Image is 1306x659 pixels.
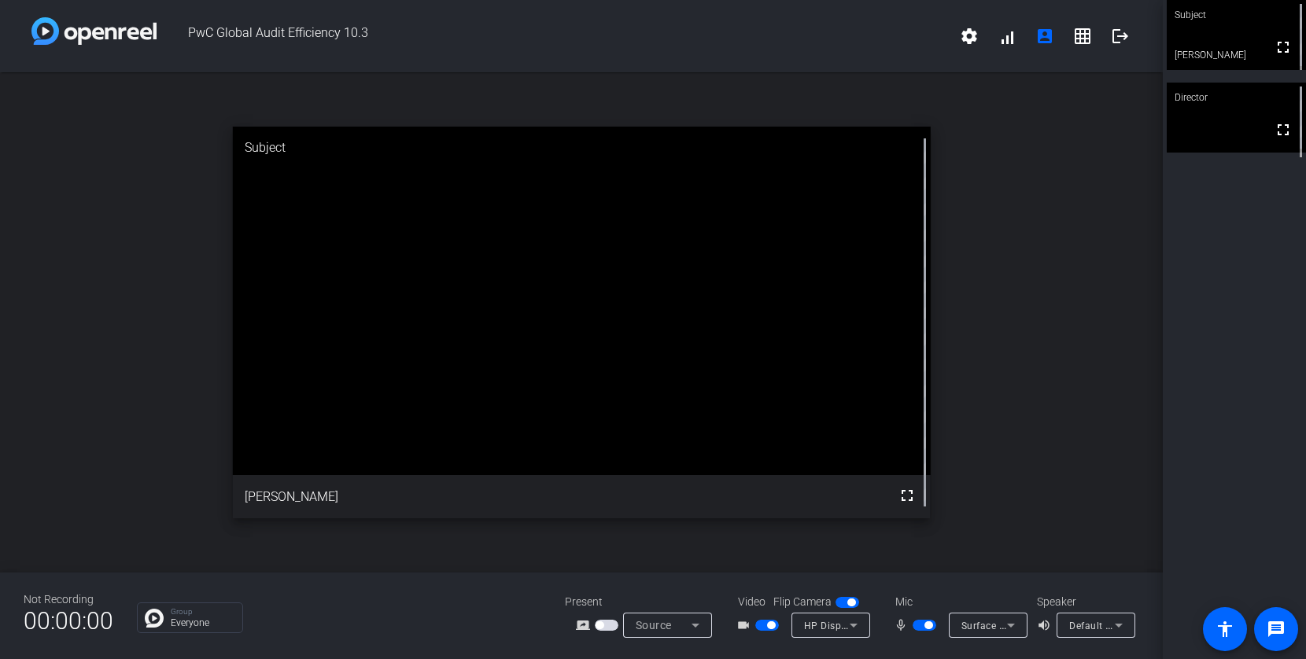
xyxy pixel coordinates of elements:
[1167,83,1306,112] div: Director
[898,486,917,505] mat-icon: fullscreen
[1037,594,1131,610] div: Speaker
[171,608,234,616] p: Group
[738,594,766,610] span: Video
[961,619,1238,631] span: Surface Stereo Microphones (Surface High Definition Audio)
[960,27,979,46] mat-icon: settings
[736,616,755,635] mat-icon: videocam_outline
[24,602,113,640] span: 00:00:00
[636,619,672,631] span: Source
[145,609,164,628] img: Chat Icon
[1035,27,1054,46] mat-icon: account_box
[1073,27,1092,46] mat-icon: grid_on
[565,594,722,610] div: Present
[773,594,832,610] span: Flip Camera
[1216,620,1234,639] mat-icon: accessibility
[988,17,1026,55] button: signal_cellular_alt
[1267,620,1286,639] mat-icon: message
[233,127,931,169] div: Subject
[1111,27,1130,46] mat-icon: logout
[804,619,954,631] span: HP Display Camera (0408:5458)
[576,616,595,635] mat-icon: screen_share_outline
[1274,120,1293,139] mat-icon: fullscreen
[880,594,1037,610] div: Mic
[1037,616,1056,635] mat-icon: volume_up
[31,17,157,45] img: white-gradient.svg
[157,17,950,55] span: PwC Global Audit Efficiency 10.3
[171,618,234,628] p: Everyone
[894,616,913,635] mat-icon: mic_none
[1274,38,1293,57] mat-icon: fullscreen
[24,591,113,608] div: Not Recording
